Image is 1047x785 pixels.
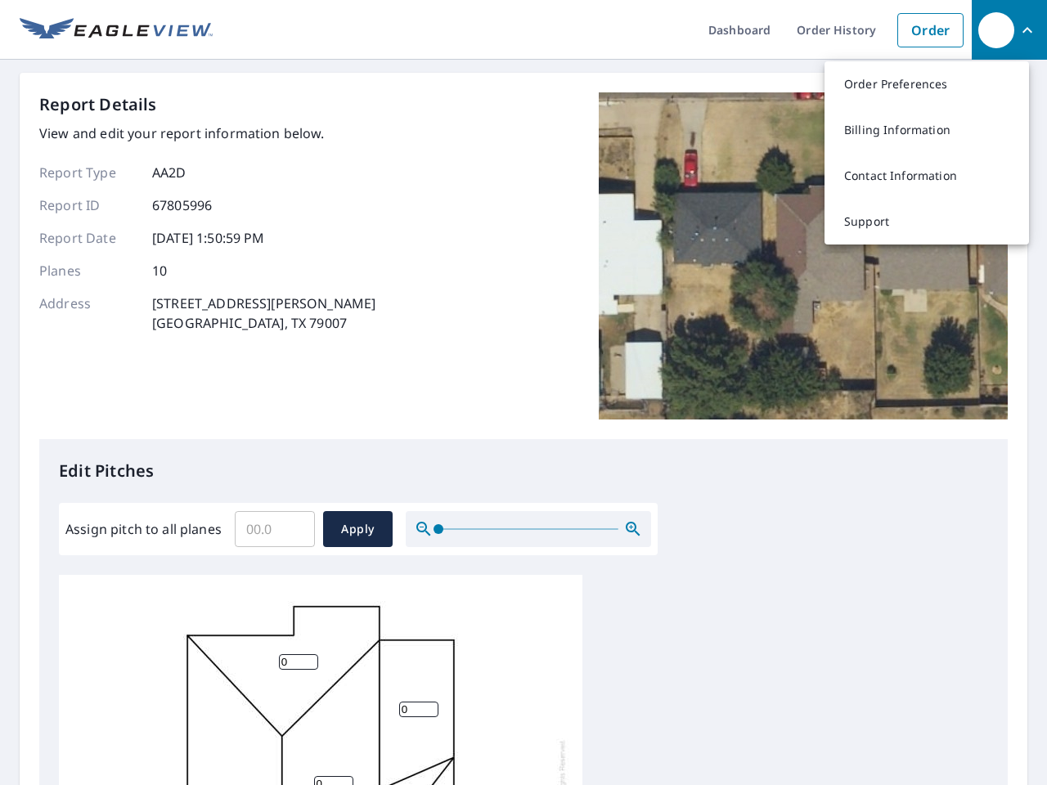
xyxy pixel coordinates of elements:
p: View and edit your report information below. [39,123,375,143]
p: Report Type [39,163,137,182]
a: Billing Information [825,107,1029,153]
p: Address [39,294,137,333]
a: Order [897,13,964,47]
p: Report Date [39,228,137,248]
p: Report ID [39,195,137,215]
img: Top image [599,92,1008,419]
p: [STREET_ADDRESS][PERSON_NAME] [GEOGRAPHIC_DATA], TX 79007 [152,294,375,333]
img: EV Logo [20,18,213,43]
p: [DATE] 1:50:59 PM [152,228,265,248]
button: Apply [323,511,393,547]
p: AA2D [152,163,186,182]
span: Apply [336,519,380,540]
input: 00.0 [235,506,315,552]
p: 10 [152,261,167,280]
p: Edit Pitches [59,459,988,483]
p: Planes [39,261,137,280]
a: Support [825,199,1029,244]
label: Assign pitch to all planes [65,519,222,539]
p: Report Details [39,92,157,117]
a: Contact Information [825,153,1029,199]
a: Order Preferences [825,61,1029,107]
p: 67805996 [152,195,212,215]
